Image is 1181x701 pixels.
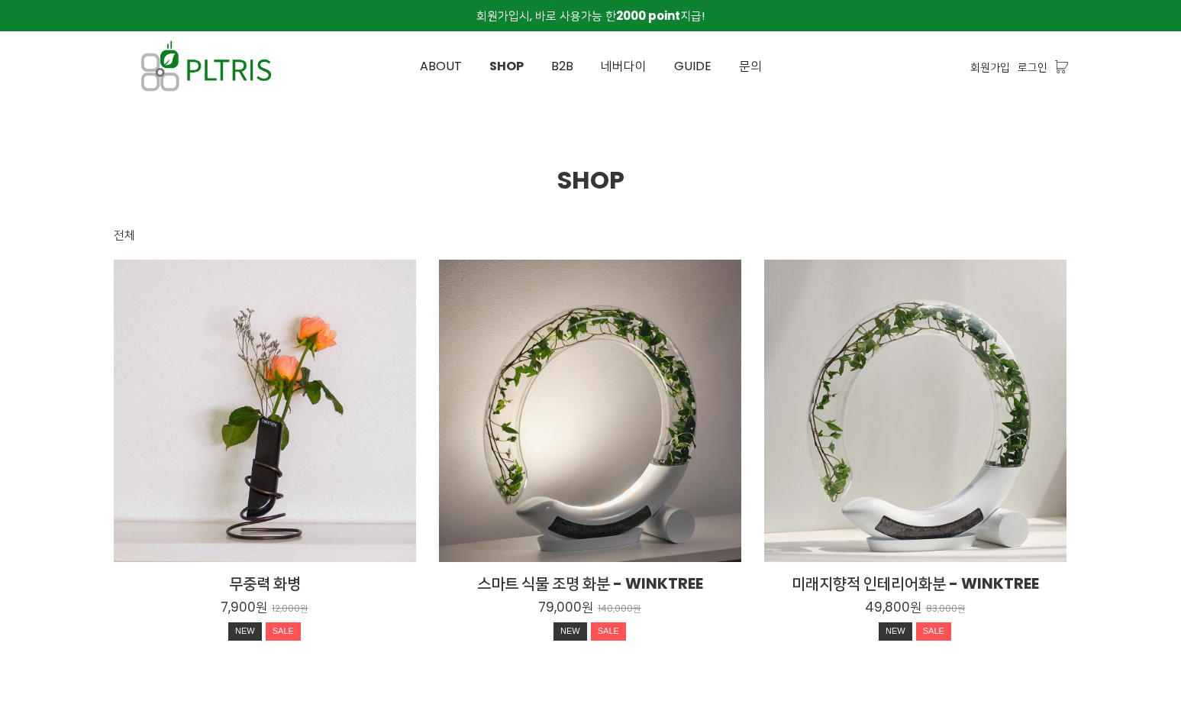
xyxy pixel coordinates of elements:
[865,599,921,615] p: 49,800원
[420,57,462,75] span: ABOUT
[598,603,641,615] p: 140,000원
[553,622,587,641] div: NEW
[587,32,660,101] a: 네버다이
[970,59,1010,76] a: 회원가입
[228,622,262,641] div: NEW
[406,32,476,101] a: ABOUT
[537,32,587,101] a: B2B
[221,599,267,615] p: 7,900원
[439,573,741,594] h2: 스마트 식물 조명 화분 - WINKTREE
[660,32,725,101] a: GUIDE
[879,622,912,641] div: NEW
[616,8,680,24] strong: 2000 point
[725,32,776,101] a: 문의
[674,57,712,75] span: GUIDE
[489,57,524,75] span: SHOP
[114,226,135,244] div: 전체
[538,599,593,615] p: 79,000원
[272,603,308,615] p: 12,000원
[266,622,301,641] div: SALE
[439,573,741,644] a: 스마트 식물 조명 화분 - WINKTREE 79,000원 140,000원 NEWSALE
[739,57,762,75] span: 문의
[1018,59,1047,76] a: 로그인
[926,603,966,615] p: 83,000원
[764,573,1066,644] a: 미래지향적 인테리어화분 - WINKTREE 49,800원 83,000원 NEWSALE
[601,57,647,75] span: 네버다이
[916,622,951,641] div: SALE
[591,622,626,641] div: SALE
[114,573,416,594] h2: 무중력 화병
[557,163,624,197] span: SHOP
[476,8,705,24] span: 회원가입시, 바로 사용가능 한 지급!
[114,573,416,644] a: 무중력 화병 7,900원 12,000원 NEWSALE
[764,573,1066,594] h2: 미래지향적 인테리어화분 - WINKTREE
[551,57,573,75] span: B2B
[476,32,537,101] a: SHOP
